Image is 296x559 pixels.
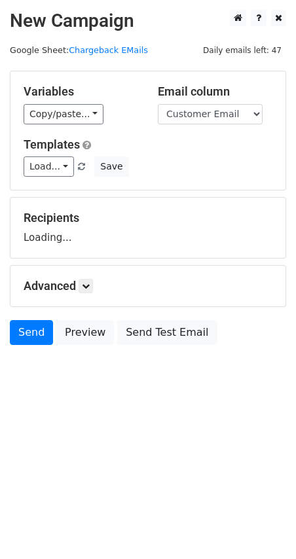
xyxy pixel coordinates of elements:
a: Templates [24,137,80,151]
h5: Recipients [24,211,272,225]
a: Send Test Email [117,320,217,345]
a: Daily emails left: 47 [198,45,286,55]
a: Send [10,320,53,345]
span: Daily emails left: 47 [198,43,286,58]
button: Save [94,156,128,177]
div: Loading... [24,211,272,245]
h5: Advanced [24,279,272,293]
a: Load... [24,156,74,177]
a: Preview [56,320,114,345]
a: Chargeback EMails [69,45,148,55]
h2: New Campaign [10,10,286,32]
small: Google Sheet: [10,45,148,55]
a: Copy/paste... [24,104,103,124]
h5: Email column [158,84,272,99]
h5: Variables [24,84,138,99]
